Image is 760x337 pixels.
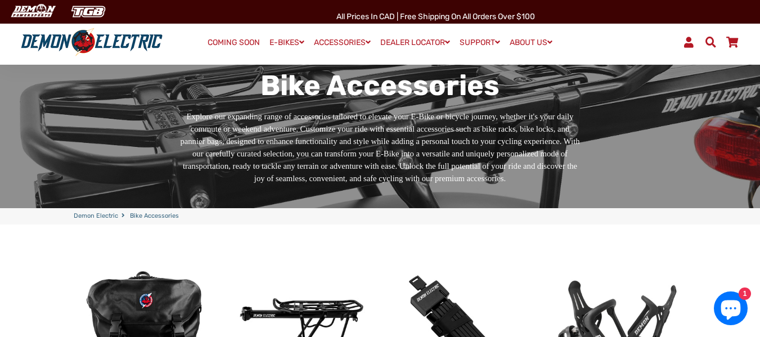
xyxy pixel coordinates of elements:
[336,12,535,21] span: All Prices in CAD | Free shipping on all orders over $100
[506,34,556,51] a: ABOUT US
[204,35,264,51] a: COMING SOON
[266,34,308,51] a: E-BIKES
[17,28,167,57] img: Demon Electric logo
[180,112,579,183] span: Explore our expanding range of accessories tailored to elevate your E-Bike or bicycle journey, wh...
[130,212,179,221] span: Bike Accessories
[65,2,111,21] img: TGB Canada
[310,34,375,51] a: ACCESSORIES
[178,69,582,102] h1: Bike Accessories
[376,34,454,51] a: DEALER LOCATOR
[456,34,504,51] a: SUPPORT
[6,2,60,21] img: Demon Electric
[710,291,751,328] inbox-online-store-chat: Shopify online store chat
[74,212,118,221] a: Demon Electric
